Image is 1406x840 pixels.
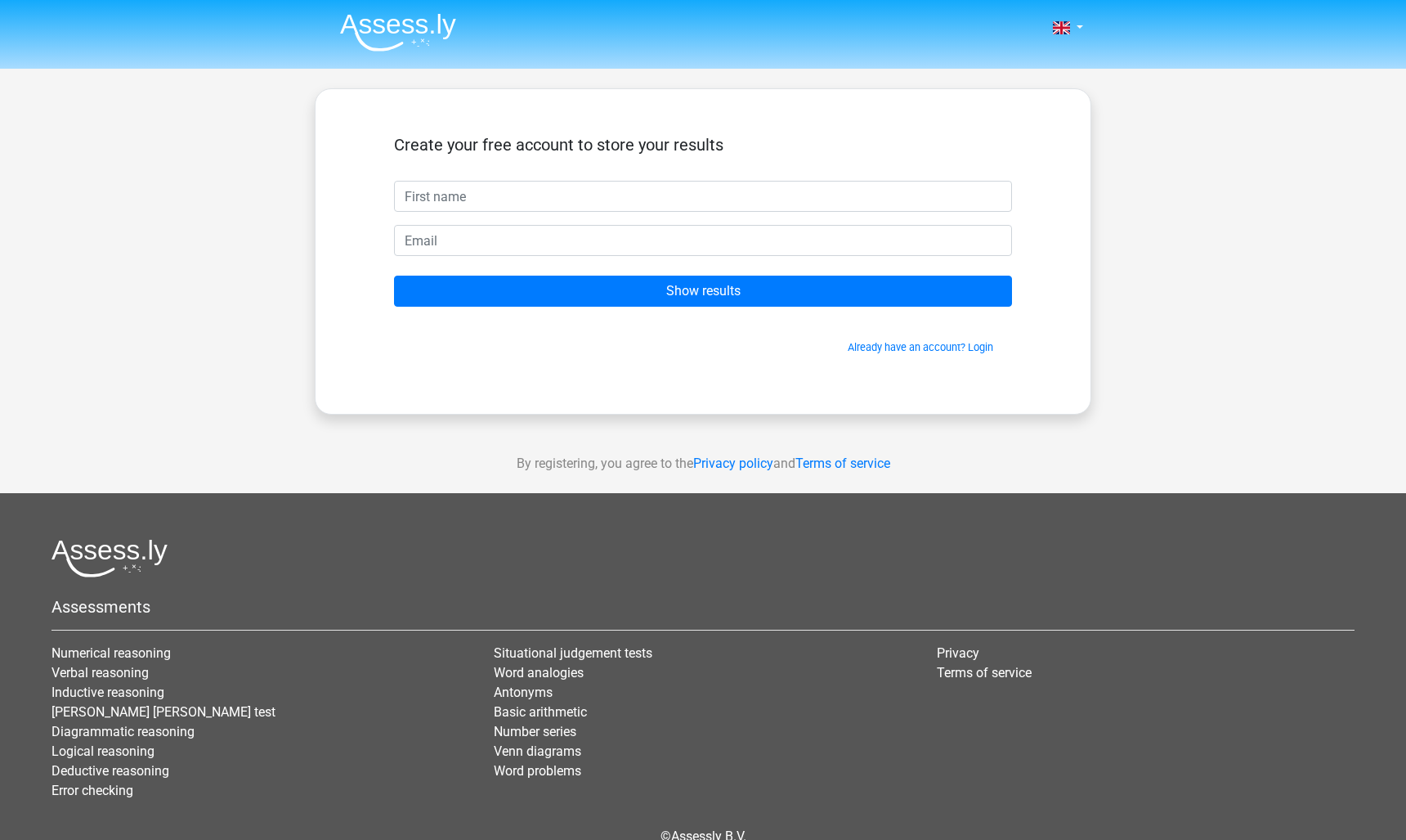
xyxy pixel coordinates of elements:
[394,181,1012,212] input: First name
[494,743,581,759] a: Venn diagrams
[693,456,773,471] a: Privacy policy
[51,685,164,700] a: Inductive reasoning
[51,724,195,739] a: Diagrammatic reasoning
[51,645,171,661] a: Numerical reasoning
[494,704,587,720] a: Basic arithmetic
[51,743,154,759] a: Logical reasoning
[51,763,169,779] a: Deductive reasoning
[795,456,890,471] a: Terms of service
[51,597,1355,617] h5: Assessments
[340,13,456,52] img: Assessly
[51,665,149,681] a: Verbal reasoning
[394,135,1012,155] h5: Create your free account to store your results
[51,539,168,577] img: Assessly logo
[494,645,652,661] a: Situational judgement tests
[494,685,553,700] a: Antonyms
[494,763,581,779] a: Word problems
[51,783,133,798] a: Error checking
[937,645,979,661] a: Privacy
[394,276,1012,307] input: Show results
[494,665,584,681] a: Word analogies
[51,704,275,720] a: [PERSON_NAME] [PERSON_NAME] test
[394,225,1012,256] input: Email
[494,724,576,739] a: Number series
[937,665,1032,681] a: Terms of service
[848,341,993,353] a: Already have an account? Login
